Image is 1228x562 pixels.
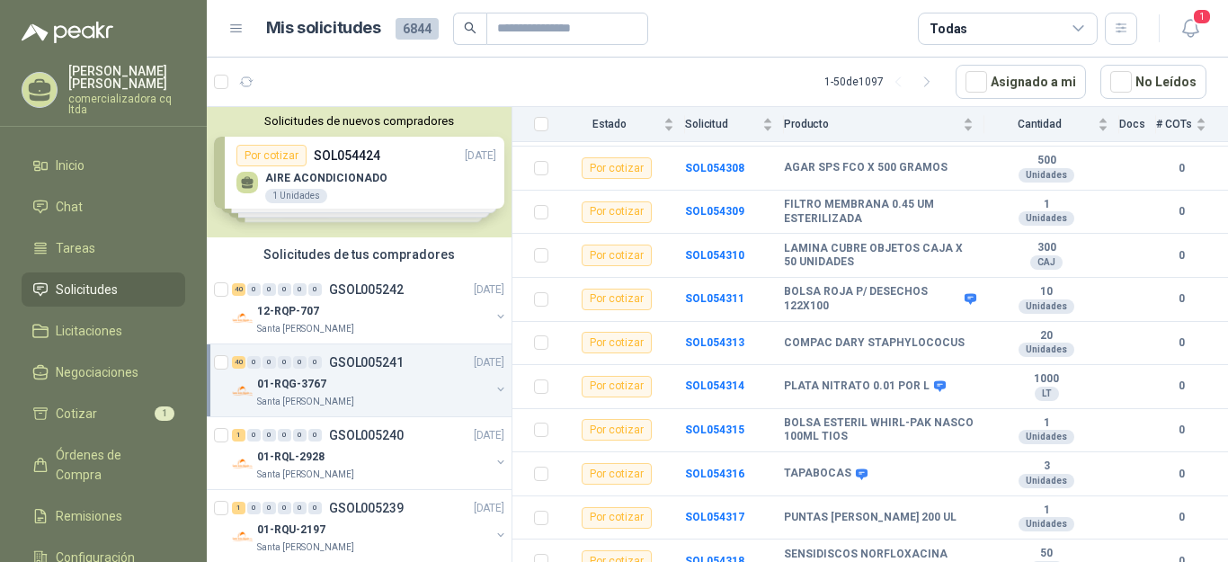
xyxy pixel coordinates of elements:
[984,118,1094,130] span: Cantidad
[984,198,1108,212] b: 1
[257,468,354,482] p: Santa [PERSON_NAME]
[1156,247,1206,264] b: 0
[247,502,261,514] div: 0
[247,356,261,369] div: 0
[1192,8,1212,25] span: 1
[56,280,118,299] span: Solicitudes
[308,283,322,296] div: 0
[1019,343,1074,357] div: Unidades
[257,449,325,466] p: 01-RQL-2928
[232,502,245,514] div: 1
[582,463,652,485] div: Por cotizar
[232,429,245,442] div: 1
[263,283,276,296] div: 0
[1019,474,1074,488] div: Unidades
[784,467,851,481] b: TAPABOCAS
[56,156,85,175] span: Inicio
[308,356,322,369] div: 0
[984,285,1108,299] b: 10
[263,502,276,514] div: 0
[1156,290,1206,308] b: 0
[1030,255,1063,270] div: CAJ
[247,429,261,442] div: 0
[1156,107,1228,142] th: # COTs
[582,376,652,397] div: Por cotizar
[56,445,168,485] span: Órdenes de Compra
[293,502,307,514] div: 0
[784,511,957,525] b: PUNTAS [PERSON_NAME] 200 UL
[582,332,652,353] div: Por cotizar
[22,148,185,183] a: Inicio
[232,424,508,482] a: 1 0 0 0 0 0 GSOL005240[DATE] Company Logo01-RQL-2928Santa [PERSON_NAME]
[685,162,744,174] a: SOL054308
[56,404,97,424] span: Cotizar
[582,419,652,441] div: Por cotizar
[984,241,1108,255] b: 300
[685,249,744,262] b: SOL054310
[685,292,744,305] a: SOL054311
[155,406,174,421] span: 1
[984,107,1119,142] th: Cantidad
[685,468,744,480] a: SOL054316
[22,190,185,224] a: Chat
[1156,466,1206,483] b: 0
[1156,118,1192,130] span: # COTs
[1156,509,1206,526] b: 0
[232,356,245,369] div: 40
[685,205,744,218] b: SOL054309
[824,67,941,96] div: 1 - 50 de 1097
[329,283,404,296] p: GSOL005242
[464,22,476,34] span: search
[559,107,685,142] th: Estado
[22,314,185,348] a: Licitaciones
[56,506,122,526] span: Remisiones
[984,372,1108,387] b: 1000
[56,197,83,217] span: Chat
[1100,65,1206,99] button: No Leídos
[1035,387,1059,401] div: LT
[329,502,404,514] p: GSOL005239
[232,283,245,296] div: 40
[685,379,744,392] a: SOL054314
[582,289,652,310] div: Por cotizar
[22,231,185,265] a: Tareas
[278,283,291,296] div: 0
[582,157,652,179] div: Por cotizar
[232,526,254,548] img: Company Logo
[263,356,276,369] div: 0
[984,416,1108,431] b: 1
[1019,299,1074,314] div: Unidades
[784,161,948,175] b: AGAR SPS FCO X 500 GRAMOS
[257,540,354,555] p: Santa [PERSON_NAME]
[685,118,759,130] span: Solicitud
[22,272,185,307] a: Solicitudes
[582,245,652,266] div: Por cotizar
[56,321,122,341] span: Licitaciones
[232,308,254,329] img: Company Logo
[22,438,185,492] a: Órdenes de Compra
[1156,422,1206,439] b: 0
[293,429,307,442] div: 0
[1119,107,1156,142] th: Docs
[22,22,113,43] img: Logo peakr
[582,201,652,223] div: Por cotizar
[329,429,404,442] p: GSOL005240
[685,511,744,523] a: SOL054317
[582,507,652,529] div: Por cotizar
[232,497,508,555] a: 1 0 0 0 0 0 GSOL005239[DATE] Company Logo01-RQU-2197Santa [PERSON_NAME]
[1174,13,1206,45] button: 1
[784,336,965,351] b: COMPAC DARY STAPHYLOCOCUS
[68,65,185,90] p: [PERSON_NAME] [PERSON_NAME]
[784,118,959,130] span: Producto
[232,352,508,409] a: 40 0 0 0 0 0 GSOL005241[DATE] Company Logo01-RQG-3767Santa [PERSON_NAME]
[207,107,512,237] div: Solicitudes de nuevos compradoresPor cotizarSOL054424[DATE] AIRE ACONDICIONADO1 UnidadesPor cotiz...
[232,279,508,336] a: 40 0 0 0 0 0 GSOL005242[DATE] Company Logo12-RQP-707Santa [PERSON_NAME]
[984,504,1108,518] b: 1
[1156,335,1206,352] b: 0
[56,238,95,258] span: Tareas
[685,424,744,436] b: SOL054315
